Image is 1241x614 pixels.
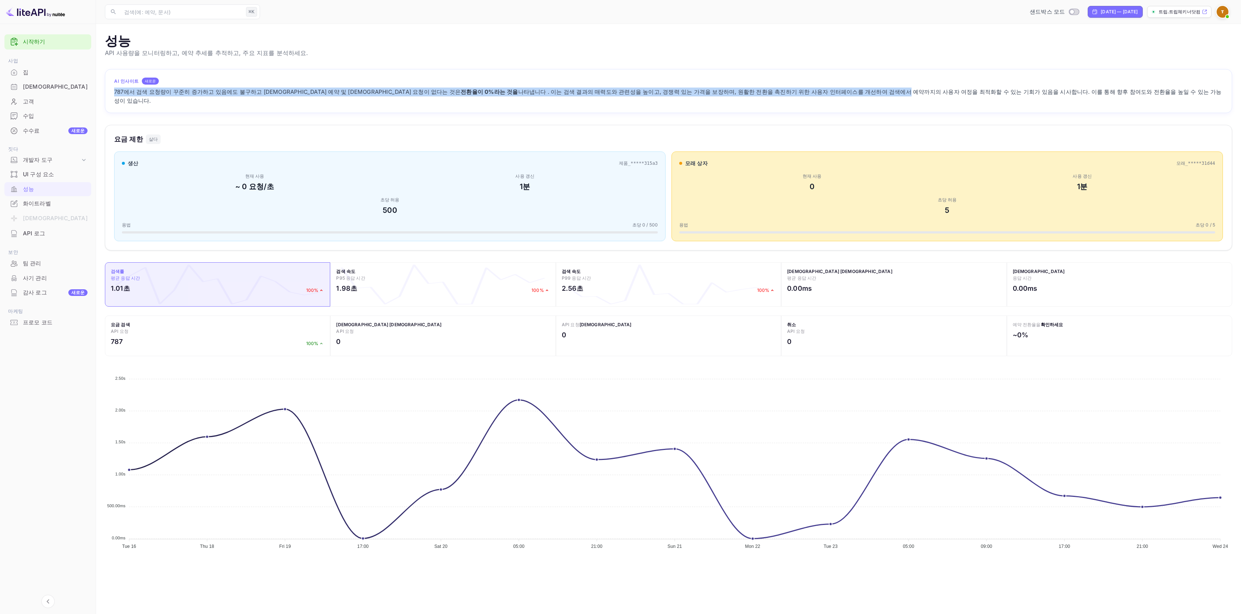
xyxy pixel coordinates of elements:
font: 수수료 [23,127,40,134]
font: [DEMOGRAPHIC_DATA] [23,83,88,90]
font: API 요청 [562,322,580,327]
font: 1분 [520,182,530,191]
font: 검색률 [111,269,124,274]
font: 100% [757,287,770,293]
a: 시작하기 [23,38,88,46]
font: 고객 [23,98,34,105]
font: 검색 속도 [562,269,581,274]
div: 팀 관리 [4,256,91,271]
font: [DEMOGRAPHIC_DATA] [1013,269,1065,274]
font: 100% [306,341,319,346]
tspan: Fri 19 [279,544,291,549]
font: 초당 0 / 500 [632,222,658,228]
font: 취소 [787,322,796,327]
div: 성능 [4,182,91,197]
font: 1분 [1077,182,1087,191]
font: 사용 갱신 [515,173,534,179]
font: 예약 전환율을 [1013,322,1041,327]
font: P95 응답 시간 [336,275,365,281]
font: 감사 로그 [23,289,47,296]
font: 개발자 도구 [23,156,52,163]
font: 사업 [8,58,18,64]
font: 트립.트립체키너닷컴 [1159,9,1201,14]
font: 사기 관리 [23,274,47,282]
div: 감사 로그새로운 [4,286,91,300]
font: API 요청 [787,328,805,334]
font: 짓다 [8,146,18,152]
font: 새로운 [145,79,156,83]
div: 프로모 코드 [4,315,91,330]
font: 요금 제한 [114,135,143,143]
a: 집 [4,65,91,79]
tspan: 21:00 [591,544,602,549]
font: 100% [306,287,319,293]
div: 집 [4,65,91,80]
tspan: 17:00 [1059,544,1070,549]
font: 프로모 코드 [23,319,52,326]
font: 용법 [679,222,688,228]
div: API 로그 [4,226,91,241]
font: 0 [810,182,814,191]
font: 검색 속도 [336,269,355,274]
tspan: 0.00ms [112,536,126,540]
font: 모래 상자 [685,160,708,166]
tspan: Tue 23 [824,544,838,549]
font: 초당 허용 [380,197,400,202]
img: LiteAPI 로고 [6,6,65,18]
font: 요금 검색 [111,322,130,327]
font: 성능 [23,185,34,192]
a: 감사 로그새로운 [4,286,91,299]
font: 1.98초 [336,284,357,292]
font: UI 구성 요소 [23,171,54,178]
a: 수입 [4,109,91,123]
font: [DEMOGRAPHIC_DATA] [DEMOGRAPHIC_DATA] [787,269,892,274]
tspan: Tue 16 [122,544,136,549]
div: 개발자 도구 [4,154,91,167]
tspan: 2.00s [115,408,126,412]
tspan: 1.50s [115,440,126,444]
font: 화이트라벨 [23,200,51,207]
tspan: Sat 20 [434,544,448,549]
font: 787 [111,338,123,345]
div: 시작하기 [4,34,91,50]
font: 나타냅니다 . 이는 검색 결과의 매력도와 관련성을 높이고, 경쟁력 있는 가격을 보장하며, 원활한 전환을 촉진하기 위한 사용자 인터페이스를 개선하여 검색에서 예약까지의 사용자 ... [114,88,1222,104]
font: API 사용량을 모니터링하고, 예약 추세를 추적하고, 주요 지표를 분석하세요. [105,49,308,57]
font: ~0% [1013,331,1028,339]
font: ~ 0 요청/초 [235,182,274,191]
a: UI 구성 요소 [4,167,91,181]
font: [DEMOGRAPHIC_DATA] [DEMOGRAPHIC_DATA] [336,322,441,327]
font: 집 [23,69,28,76]
a: 수수료새로운 [4,124,91,137]
button: 탐색 축소 [41,595,55,608]
font: 성능 [105,33,131,48]
div: 프로덕션 모드로 전환 [1027,8,1082,16]
font: 보안 [8,249,18,255]
tspan: 17:00 [357,544,369,549]
font: [DEMOGRAPHIC_DATA] [580,322,632,327]
a: API 로그 [4,226,91,240]
font: 0 [336,338,341,345]
font: P99 응답 시간 [562,275,591,281]
font: 용법 [122,222,131,228]
font: 수입 [23,112,34,119]
font: 확인하세요 [1041,322,1063,327]
a: [DEMOGRAPHIC_DATA] [4,80,91,93]
tspan: 05:00 [513,544,524,549]
font: [DATE] — [DATE] [1101,9,1138,14]
font: 마케팅 [8,308,23,314]
font: 1.01초 [111,284,130,292]
input: 검색(예: 예약, 문서) [120,4,243,19]
font: 500 [383,206,397,215]
font: 생산 [128,160,138,166]
tspan: Thu 18 [200,544,214,549]
div: UI 구성 요소 [4,167,91,182]
div: 고객 [4,95,91,109]
font: 평균 응답 시간 [787,275,816,281]
a: 화이트라벨 [4,197,91,210]
div: [DEMOGRAPHIC_DATA] [4,80,91,94]
font: API 로그 [23,230,45,237]
font: API 요청 [111,328,129,334]
font: 평균 응답 시간 [111,275,140,281]
font: 0.00ms [787,284,812,292]
tspan: 05:00 [903,544,914,549]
